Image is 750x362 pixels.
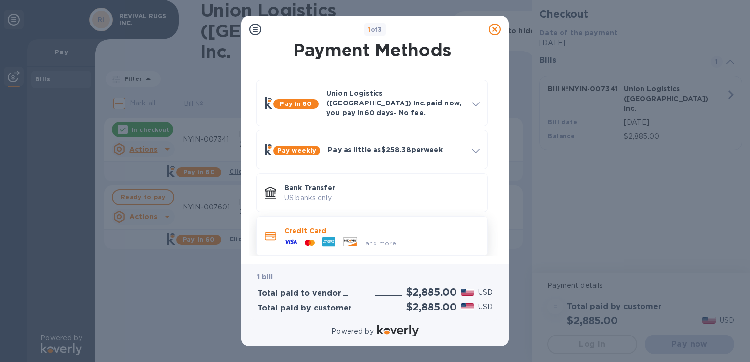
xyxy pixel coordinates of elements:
[328,145,464,155] p: Pay as little as $258.38 per week
[257,289,341,298] h3: Total paid to vendor
[254,40,490,60] h1: Payment Methods
[478,287,493,298] p: USD
[326,88,464,118] p: Union Logistics ([GEOGRAPHIC_DATA]) Inc. paid now, you pay in 60 days - No fee.
[406,286,457,298] h2: $2,885.00
[284,183,480,193] p: Bank Transfer
[277,147,316,154] b: Pay weekly
[257,273,273,281] b: 1 bill
[284,193,480,203] p: US banks only.
[478,302,493,312] p: USD
[331,326,373,336] p: Powered by
[280,100,312,107] b: Pay in 60
[461,303,474,310] img: USD
[368,26,370,33] span: 1
[365,239,401,247] span: and more...
[284,226,480,235] p: Credit Card
[406,301,457,313] h2: $2,885.00
[257,304,352,313] h3: Total paid by customer
[377,325,419,336] img: Logo
[461,289,474,296] img: USD
[368,26,382,33] b: of 3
